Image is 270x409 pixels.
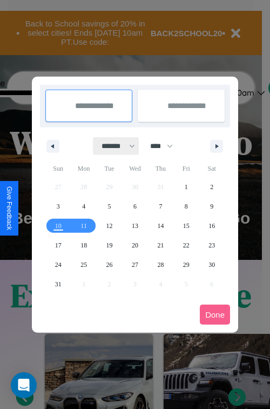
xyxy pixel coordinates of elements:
[208,236,215,255] span: 23
[55,216,62,236] span: 10
[71,255,96,274] button: 25
[71,216,96,236] button: 11
[132,216,138,236] span: 13
[122,255,147,274] button: 27
[55,255,62,274] span: 24
[199,255,225,274] button: 30
[97,160,122,177] span: Tue
[71,160,96,177] span: Mon
[106,236,113,255] span: 19
[159,197,162,216] span: 7
[157,255,164,274] span: 28
[55,236,62,255] span: 17
[122,216,147,236] button: 13
[148,236,173,255] button: 21
[183,216,190,236] span: 15
[108,197,111,216] span: 5
[45,216,71,236] button: 10
[97,197,122,216] button: 5
[45,236,71,255] button: 17
[45,274,71,294] button: 31
[97,255,122,274] button: 26
[157,236,164,255] span: 21
[148,255,173,274] button: 28
[183,236,190,255] span: 22
[199,236,225,255] button: 23
[5,186,13,230] div: Give Feedback
[106,255,113,274] span: 26
[132,255,138,274] span: 27
[57,197,60,216] span: 3
[199,216,225,236] button: 16
[148,197,173,216] button: 7
[122,160,147,177] span: Wed
[45,197,71,216] button: 3
[71,236,96,255] button: 18
[173,160,199,177] span: Fri
[11,372,37,398] div: Open Intercom Messenger
[148,160,173,177] span: Thu
[122,197,147,216] button: 6
[122,236,147,255] button: 20
[71,197,96,216] button: 4
[157,216,164,236] span: 14
[106,216,113,236] span: 12
[199,177,225,197] button: 2
[173,236,199,255] button: 22
[82,197,85,216] span: 4
[185,197,188,216] span: 8
[208,216,215,236] span: 16
[97,216,122,236] button: 12
[148,216,173,236] button: 14
[173,255,199,274] button: 29
[133,197,137,216] span: 6
[208,255,215,274] span: 30
[200,305,230,325] button: Done
[173,197,199,216] button: 8
[45,160,71,177] span: Sun
[199,197,225,216] button: 9
[80,216,87,236] span: 11
[45,255,71,274] button: 24
[183,255,190,274] span: 29
[185,177,188,197] span: 1
[80,236,87,255] span: 18
[132,236,138,255] span: 20
[210,197,213,216] span: 9
[199,160,225,177] span: Sat
[173,177,199,197] button: 1
[173,216,199,236] button: 15
[210,177,213,197] span: 2
[55,274,62,294] span: 31
[97,236,122,255] button: 19
[80,255,87,274] span: 25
